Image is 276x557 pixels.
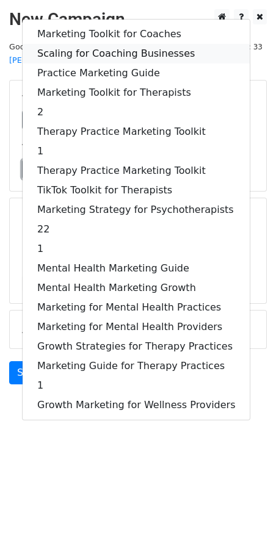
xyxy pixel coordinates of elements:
a: TikTok Toolkit for Therapists [23,181,250,200]
a: Marketing for Mental Health Practices [23,298,250,317]
a: 22 [23,220,250,239]
a: Scaling for Coaching Businesses [23,44,250,63]
a: Therapy Practice Marketing Toolkit [23,122,250,142]
a: 2 [23,102,250,122]
a: Therapy Practice Marketing Toolkit [23,161,250,181]
a: Marketing Toolkit for Therapists [23,83,250,102]
h2: New Campaign [9,9,267,30]
a: Practice Marketing Guide [23,63,250,83]
a: Send [9,361,49,384]
iframe: Chat Widget [215,498,276,557]
small: Google Sheet: [9,42,145,65]
a: Growth Strategies for Therapy Practices [23,337,250,356]
a: 1 [23,142,250,161]
a: Mental Health Marketing Growth [23,278,250,298]
a: Marketing Guide for Therapy Practices [23,356,250,376]
a: Marketing Toolkit for Coaches [23,24,250,44]
a: Marketing Strategy for Psychotherapists [23,200,250,220]
a: Marketing for Mental Health Providers [23,317,250,337]
a: Growth Marketing for Wellness Providers [23,395,250,415]
a: 1 [23,376,250,395]
a: 1 [23,239,250,259]
a: Mental Health Marketing Guide [23,259,250,278]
